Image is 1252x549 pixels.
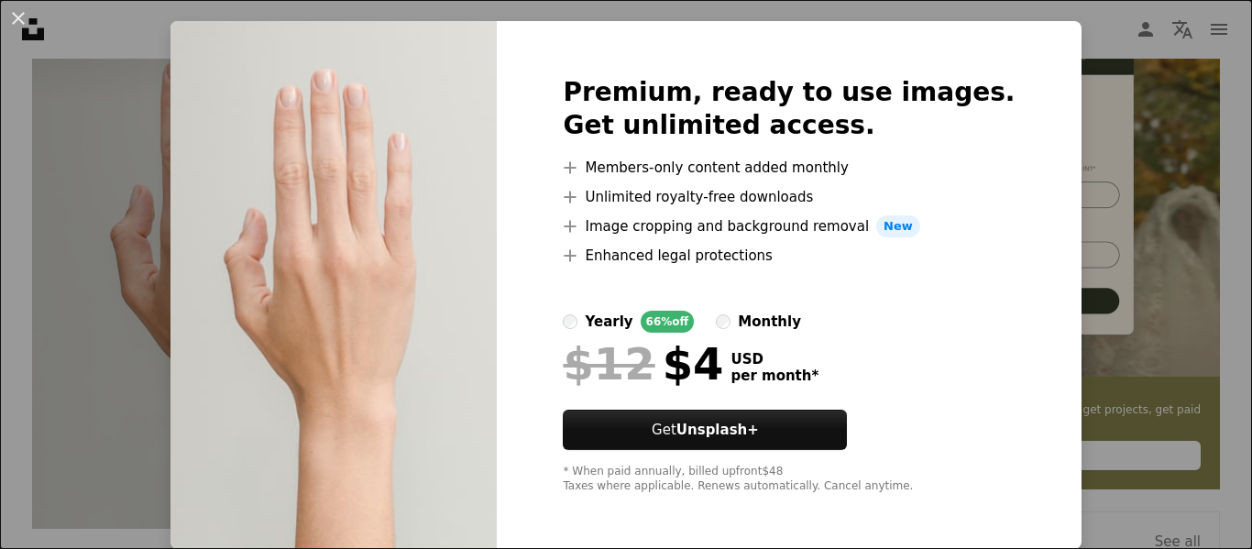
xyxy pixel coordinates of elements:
div: yearly [585,311,632,333]
span: per month * [730,368,818,384]
div: 66% off [641,311,695,333]
li: Image cropping and background removal [563,215,1015,237]
div: $4 [563,340,723,388]
div: * When paid annually, billed upfront $48 Taxes where applicable. Renews automatically. Cancel any... [563,465,1015,494]
li: Members-only content added monthly [563,157,1015,179]
div: monthly [738,311,801,333]
h2: Premium, ready to use images. Get unlimited access. [563,76,1015,142]
input: monthly [716,314,730,329]
span: USD [730,351,818,368]
input: yearly66%off [563,314,577,329]
li: Enhanced legal protections [563,245,1015,267]
button: GetUnsplash+ [563,410,847,450]
span: $12 [563,340,654,388]
span: New [876,215,920,237]
li: Unlimited royalty-free downloads [563,186,1015,208]
strong: Unsplash+ [676,422,759,438]
img: premium_photo-1666107278223-780557577da0 [170,21,497,549]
